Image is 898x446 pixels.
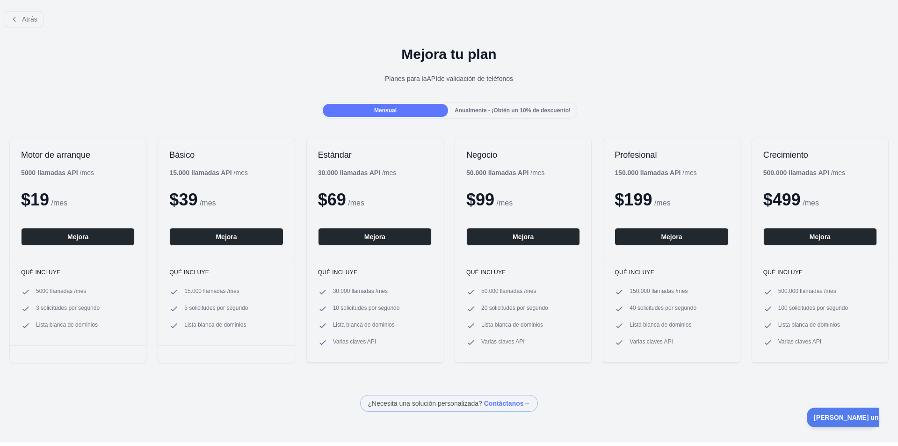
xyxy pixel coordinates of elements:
[807,408,879,427] iframe: Activar/desactivar soporte al cliente
[318,150,352,160] font: Estándar
[466,169,529,176] font: 50.000 llamadas API
[684,169,696,176] font: mes
[615,150,657,160] font: Profesional
[615,190,624,209] font: $
[530,169,532,176] font: /
[624,190,652,209] font: 199
[466,150,497,160] font: Negocio
[384,169,396,176] font: mes
[7,6,105,14] font: [PERSON_NAME] una pregunta
[532,169,544,176] font: mes
[318,169,380,176] font: 30.000 llamadas API
[682,169,684,176] font: /
[382,169,384,176] font: /
[615,169,681,176] font: 150.000 llamadas API
[476,190,494,209] font: 99
[466,190,476,209] font: $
